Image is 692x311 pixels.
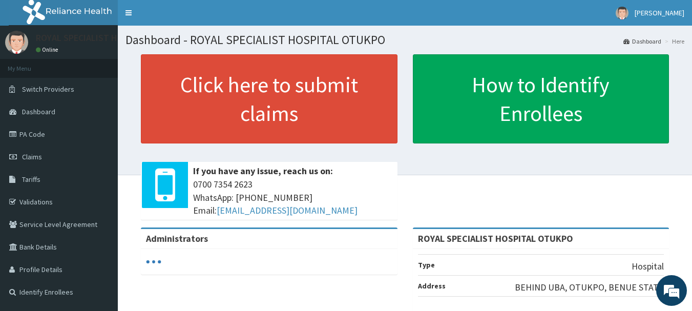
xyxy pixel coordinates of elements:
a: Click here to submit claims [141,54,397,143]
p: BEHIND UBA, OTUKPO, BENUE STATE [515,281,664,294]
strong: ROYAL SPECIALIST HOSPITAL OTUKPO [418,233,573,244]
span: 0700 7354 2623 WhatsApp: [PHONE_NUMBER] Email: [193,178,392,217]
b: Administrators [146,233,208,244]
svg: audio-loading [146,254,161,269]
h1: Dashboard - ROYAL SPECIALIST HOSPITAL OTUKPO [125,33,684,47]
img: User Image [616,7,628,19]
span: Claims [22,152,42,161]
a: Dashboard [623,37,661,46]
li: Here [662,37,684,46]
span: Tariffs [22,175,40,184]
p: Hospital [632,260,664,273]
span: Switch Providers [22,85,74,94]
span: [PERSON_NAME] [635,8,684,17]
b: Address [418,281,446,291]
p: ROYAL SPECIALIST HOSPITAL OTUKPO [36,33,187,43]
img: User Image [5,31,28,54]
a: Online [36,46,60,53]
b: Type [418,260,435,269]
a: [EMAIL_ADDRESS][DOMAIN_NAME] [217,204,358,216]
a: How to Identify Enrollees [413,54,669,143]
span: Dashboard [22,107,55,116]
b: If you have any issue, reach us on: [193,165,333,177]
